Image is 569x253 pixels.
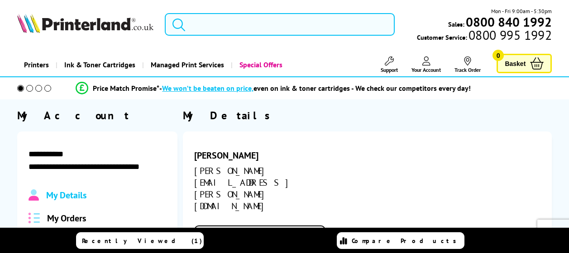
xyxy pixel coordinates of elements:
[17,108,177,122] div: My Account
[17,53,56,76] a: Printers
[47,212,86,224] span: My Orders
[411,56,441,73] a: Your Account
[454,56,481,73] a: Track Order
[159,84,471,93] div: - even on ink & toner cartridges - We check our competitors every day!
[17,14,153,33] img: Printerland Logo
[448,20,464,28] span: Sales:
[29,189,39,201] img: Profile.svg
[467,31,552,39] span: 0800 995 1992
[183,108,552,122] div: My Details
[231,53,289,76] a: Special Offers
[76,232,204,249] a: Recently Viewed (1)
[464,18,552,26] a: 0800 840 1992
[337,232,464,249] a: Compare Products
[411,66,441,73] span: Your Account
[93,84,159,93] span: Price Match Promise*
[466,14,552,30] b: 0800 840 1992
[56,53,142,76] a: Ink & Toner Cartridges
[492,50,504,61] span: 0
[352,237,461,245] span: Compare Products
[381,56,398,73] a: Support
[5,80,542,96] li: modal_Promise
[194,150,325,161] div: [PERSON_NAME]
[162,84,253,93] span: We won’t be beaten on price,
[29,213,40,223] img: all-order.svg
[64,53,135,76] span: Ink & Toner Cartridges
[491,7,552,15] span: Mon - Fri 9:00am - 5:30pm
[194,225,325,253] a: Edit Account Details
[417,31,552,42] span: Customer Service:
[194,165,325,212] div: [PERSON_NAME][EMAIL_ADDRESS][PERSON_NAME][DOMAIN_NAME]
[17,14,153,35] a: Printerland Logo
[497,54,552,73] a: Basket 0
[46,189,86,201] span: My Details
[505,57,526,70] span: Basket
[142,53,231,76] a: Managed Print Services
[82,237,202,245] span: Recently Viewed (1)
[381,66,398,73] span: Support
